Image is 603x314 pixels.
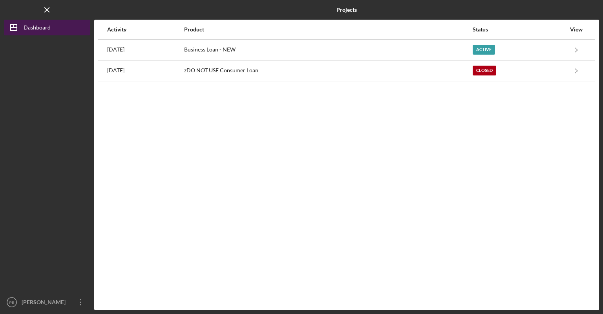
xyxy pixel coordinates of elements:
[184,40,472,60] div: Business Loan - NEW
[107,46,124,53] time: 2025-10-08 20:28
[4,294,90,310] button: PE[PERSON_NAME]
[184,61,472,81] div: zDO NOT USE Consumer Loan
[473,45,495,55] div: Active
[20,294,71,312] div: [PERSON_NAME]
[566,26,586,33] div: View
[184,26,472,33] div: Product
[473,26,566,33] div: Status
[107,67,124,73] time: 2022-08-22 17:14
[4,20,90,35] button: Dashboard
[24,20,51,37] div: Dashboard
[107,26,183,33] div: Activity
[9,300,15,305] text: PE
[473,66,496,75] div: Closed
[336,7,357,13] b: Projects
